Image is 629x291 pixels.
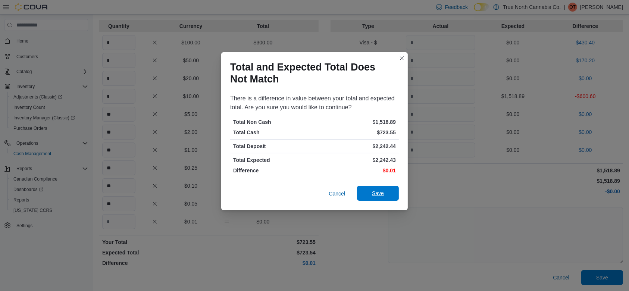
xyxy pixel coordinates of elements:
[316,143,396,150] p: $2,242.44
[316,129,396,136] p: $723.55
[233,129,313,136] p: Total Cash
[233,118,313,126] p: Total Non Cash
[316,156,396,164] p: $2,242.43
[233,167,313,174] p: Difference
[233,143,313,150] p: Total Deposit
[397,54,406,63] button: Closes this modal window
[230,61,393,85] h1: Total and Expected Total Does Not Match
[326,186,348,201] button: Cancel
[230,94,399,112] div: There is a difference in value between your total and expected total. Are you sure you would like...
[233,156,313,164] p: Total Expected
[316,167,396,174] p: $0.01
[372,190,384,197] span: Save
[329,190,345,197] span: Cancel
[316,118,396,126] p: $1,518.89
[357,186,399,201] button: Save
